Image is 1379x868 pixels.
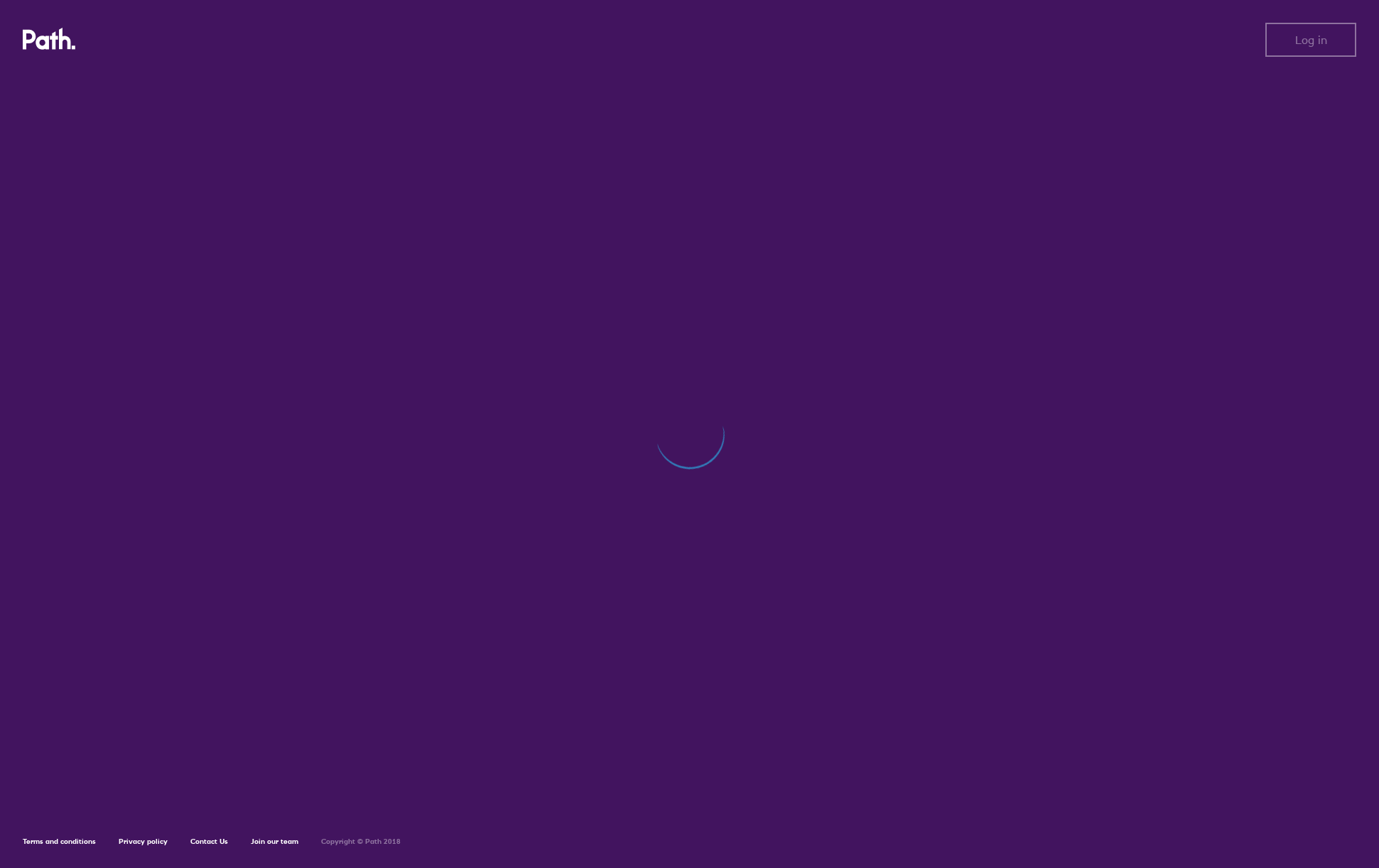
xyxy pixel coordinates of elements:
[1295,33,1327,46] span: Log in
[1265,23,1356,57] button: Log in
[119,837,168,846] a: Privacy policy
[251,837,298,846] a: Join our team
[190,837,228,846] a: Contact Us
[23,837,96,846] a: Terms and conditions
[321,837,401,846] h6: Copyright © Path 2018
